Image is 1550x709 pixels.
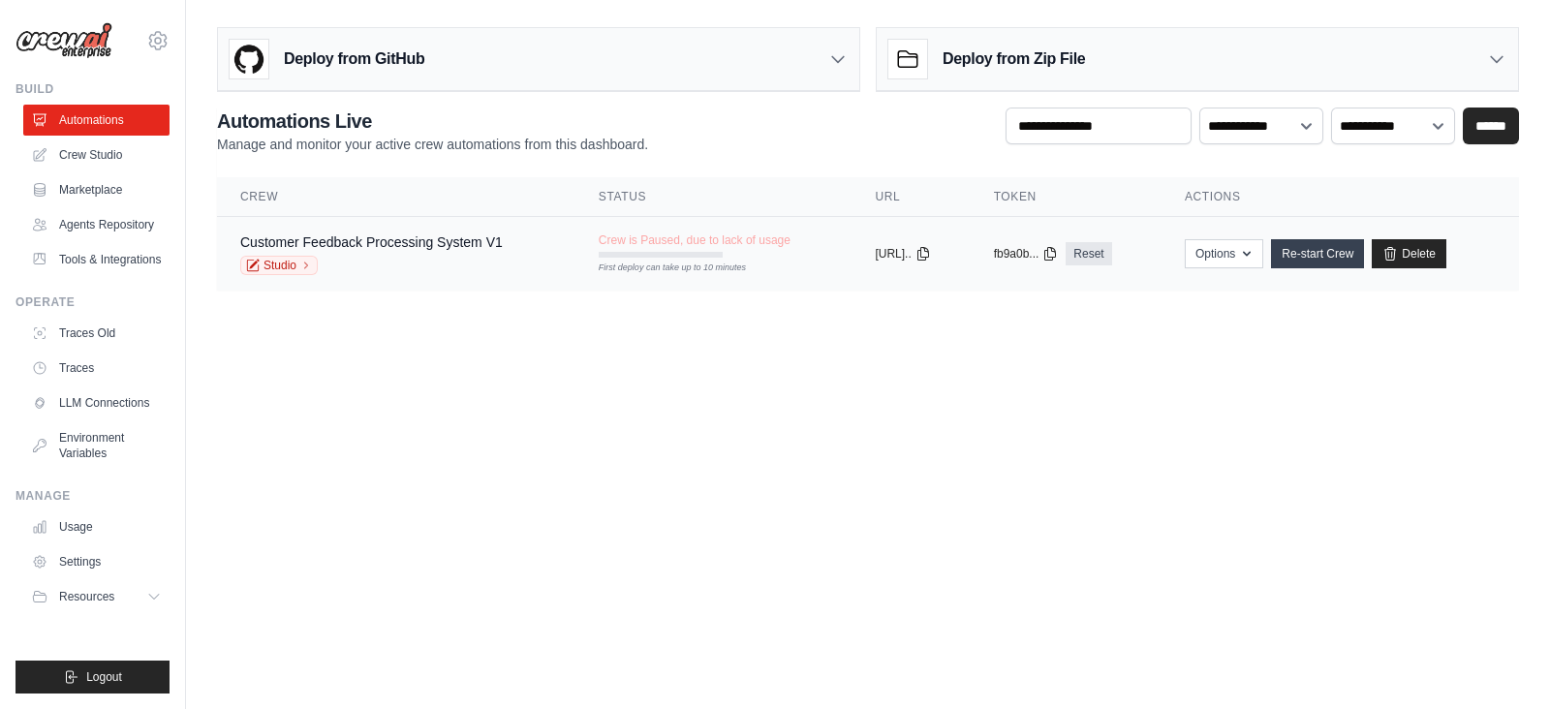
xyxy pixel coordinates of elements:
[23,105,170,136] a: Automations
[15,661,170,694] button: Logout
[1162,177,1519,217] th: Actions
[15,22,112,59] img: Logo
[1271,239,1364,268] a: Re-start Crew
[86,669,122,685] span: Logout
[217,135,648,154] p: Manage and monitor your active crew automations from this dashboard.
[575,177,852,217] th: Status
[23,244,170,275] a: Tools & Integrations
[23,139,170,170] a: Crew Studio
[1066,242,1111,265] a: Reset
[23,387,170,418] a: LLM Connections
[240,256,318,275] a: Studio
[23,318,170,349] a: Traces Old
[23,511,170,542] a: Usage
[994,246,1059,262] button: fb9a0b...
[971,177,1162,217] th: Token
[230,40,268,78] img: GitHub Logo
[23,581,170,612] button: Resources
[23,353,170,384] a: Traces
[284,47,424,71] h3: Deploy from GitHub
[599,232,790,248] span: Crew is Paused, due to lack of usage
[1372,239,1446,268] a: Delete
[23,209,170,240] a: Agents Repository
[217,177,575,217] th: Crew
[852,177,970,217] th: URL
[1185,239,1263,268] button: Options
[15,81,170,97] div: Build
[943,47,1085,71] h3: Deploy from Zip File
[23,174,170,205] a: Marketplace
[59,589,114,604] span: Resources
[599,262,723,275] div: First deploy can take up to 10 minutes
[240,234,503,250] a: Customer Feedback Processing System V1
[217,108,648,135] h2: Automations Live
[23,546,170,577] a: Settings
[15,488,170,504] div: Manage
[23,422,170,469] a: Environment Variables
[15,294,170,310] div: Operate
